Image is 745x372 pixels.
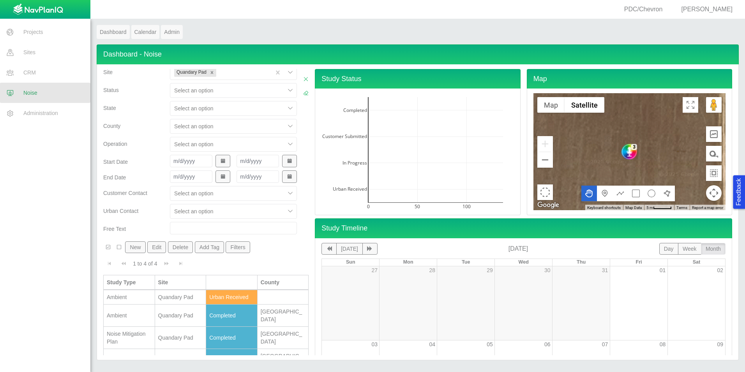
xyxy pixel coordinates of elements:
div: Study Type [107,278,152,286]
div: Quandary Pad [158,334,203,342]
button: Draw a circle [644,186,659,201]
td: Quandary Pad [155,327,207,349]
th: Study Type [104,275,155,290]
span: Customer Contact [103,190,147,196]
a: 03 [372,341,378,347]
span: Free Text [103,226,126,232]
span: State [103,105,116,111]
a: 07 [602,341,608,347]
td: Weld County [258,327,309,349]
button: Drag Pegman onto the map to open Street View [706,97,722,113]
td: Ambient [104,305,155,327]
span: Tue [462,259,470,265]
div: 3 [631,144,637,151]
span: 5 m [646,205,653,210]
button: Toggle Fullscreen in browser window [683,97,698,113]
button: Filters [226,241,250,253]
td: Ambient [104,290,155,305]
span: Wed [518,259,528,265]
button: Feedback [733,175,745,209]
button: Map camera controls [706,185,722,201]
a: Close Filters [303,75,309,83]
a: 30 [544,267,551,273]
div: Site [158,278,203,286]
div: Ambient [107,293,152,301]
button: Show Date Picker [215,155,230,167]
button: Draw a rectangle [628,186,644,201]
button: [DATE] [336,243,363,255]
span: Sun [346,259,355,265]
span: [DATE] [508,245,528,252]
button: Show Date Picker [282,170,297,183]
a: Dashboard [97,25,130,39]
input: m/d/yyyy [170,170,212,183]
td: Ambient [104,349,155,371]
td: Noise Mitigation Plan [104,327,155,349]
a: 27 [372,267,378,273]
button: Show Date Picker [282,155,297,167]
a: 01 [660,267,666,273]
button: Move the map [581,186,597,201]
td: Quandary Pad [155,305,207,327]
button: Add Tag [195,241,224,253]
button: Map Data [625,205,642,211]
a: 09 [717,341,723,347]
a: 29 [487,267,493,273]
button: previous [321,243,336,255]
input: m/d/yyyy [237,170,279,183]
button: Measure [706,146,722,161]
button: Show street map [537,97,565,113]
button: Zoom out [537,152,553,168]
div: Noise Mitigation Plan [107,330,152,345]
button: day [659,243,678,255]
div: Quandary Pad [158,312,203,319]
button: Show Date Picker [215,170,230,183]
div: Status [209,278,254,286]
a: 02 [717,267,723,273]
a: 31 [602,267,608,273]
h4: Study Status [315,69,520,89]
button: week [678,243,701,255]
span: Thu [577,259,586,265]
div: Urban Received [209,293,254,301]
img: Google [535,200,561,210]
div: Remove Quandary Pad [208,68,216,77]
td: Completed [206,349,258,371]
th: Status [206,275,258,290]
a: Clear Filters [303,89,309,97]
span: Mon [403,259,413,265]
th: Site [155,275,207,290]
span: Fri [636,259,642,265]
div: [GEOGRAPHIC_DATA] [261,330,305,345]
td: Completed [206,327,258,349]
button: Draw a polygon [659,186,675,201]
button: Show satellite imagery [565,97,604,113]
button: Add a marker [597,186,613,201]
td: Quandary Pad [155,290,207,305]
h4: Study Timeline [315,218,732,238]
div: 1 to 4 of 4 [130,260,160,271]
button: Select area [537,184,553,200]
div: [PERSON_NAME] [672,5,736,14]
a: 06 [544,341,551,347]
span: End Date [103,174,126,181]
th: County [258,275,309,290]
div: [GEOGRAPHIC_DATA] [261,352,305,368]
span: Urban Contact [103,208,138,214]
td: Weld County [258,305,309,327]
span: Operation [103,141,127,147]
button: Edit [147,241,166,253]
h4: Dashboard - Noise [97,44,739,64]
button: next [362,243,377,255]
h4: Map [527,69,732,89]
td: Weld County [258,349,309,371]
span: Site [103,69,113,75]
button: Delete [168,241,193,253]
a: 04 [429,341,435,347]
div: Quandary Pad [174,68,208,77]
a: 08 [660,341,666,347]
div: Pagination [103,256,309,271]
input: m/d/yyyy [237,155,279,167]
a: Report a map error [692,205,723,210]
span: PDC/Chevron [624,6,663,12]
